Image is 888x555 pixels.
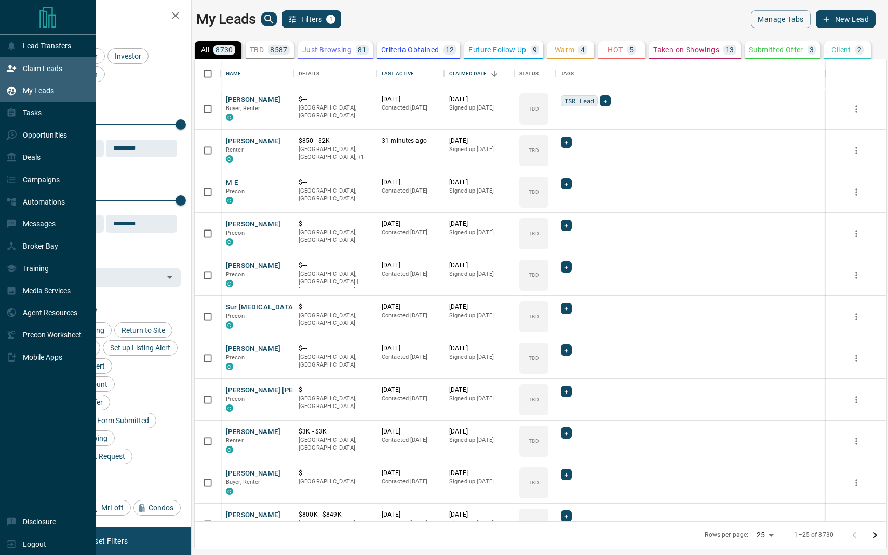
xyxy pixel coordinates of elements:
p: 5 [629,46,634,53]
button: [PERSON_NAME] [226,95,280,105]
p: 81 [358,46,367,53]
p: Client [831,46,851,53]
button: more [849,184,864,200]
p: [DATE] [382,261,439,270]
p: [DATE] [449,510,509,519]
p: 4 [581,46,585,53]
div: + [561,261,572,273]
button: more [849,267,864,283]
p: Toronto [299,145,371,161]
div: condos.ca [226,404,233,412]
p: $850 - $2K [299,137,371,145]
p: Signed up [DATE] [449,312,509,320]
p: Signed up [DATE] [449,436,509,444]
div: Investor [107,48,149,64]
div: Name [221,59,293,88]
button: [PERSON_NAME] [226,427,280,437]
p: Signed up [DATE] [449,104,509,112]
div: Set up Listing Alert [103,340,178,356]
p: TBD [250,46,264,53]
p: $800K - $849K [299,510,371,519]
p: HOT [608,46,623,53]
p: Future Follow Up [468,46,526,53]
span: + [564,303,568,314]
div: + [561,178,572,189]
div: condos.ca [226,488,233,495]
span: ISR Lead [564,96,594,106]
p: Contacted [DATE] [382,228,439,237]
p: [GEOGRAPHIC_DATA], [GEOGRAPHIC_DATA] [299,436,371,452]
p: 8730 [216,46,233,53]
h1: My Leads [196,11,256,28]
p: $--- [299,469,371,478]
p: Contacted [DATE] [382,478,439,486]
button: Filters1 [282,10,342,28]
p: [DATE] [449,427,509,436]
button: more [849,475,864,491]
p: Contacted [DATE] [382,104,439,112]
p: Signed up [DATE] [449,145,509,154]
p: $--- [299,261,371,270]
div: + [561,137,572,148]
p: [DATE] [449,386,509,395]
p: [GEOGRAPHIC_DATA], [GEOGRAPHIC_DATA] [299,228,371,245]
span: + [603,96,607,106]
button: more [849,226,864,241]
button: Go to next page [865,525,885,546]
p: Contacted [DATE] [382,436,439,444]
div: Return to Site [114,322,172,338]
button: more [849,392,864,408]
div: + [561,220,572,231]
button: [PERSON_NAME] [226,137,280,146]
div: + [561,344,572,356]
button: more [849,517,864,532]
p: $--- [299,303,371,312]
p: TBD [529,354,539,362]
p: 3 [810,46,814,53]
span: + [564,469,568,480]
p: [DATE] [382,344,439,353]
p: [DATE] [382,510,439,519]
div: condos.ca [226,446,233,453]
span: + [564,262,568,272]
p: [DATE] [382,427,439,436]
span: Return to Site [118,326,169,334]
button: [PERSON_NAME] [PERSON_NAME] [226,386,337,396]
span: Buyer [226,520,241,527]
div: + [600,95,611,106]
p: 8587 [270,46,288,53]
p: 1–25 of 8730 [794,531,833,539]
p: 13 [725,46,734,53]
span: Condos [145,504,177,512]
p: [DATE] [449,178,509,187]
span: Renter [226,437,244,444]
p: Warm [555,46,575,53]
div: Condos [133,500,181,516]
div: condos.ca [226,238,233,246]
p: TBD [529,396,539,403]
div: Tags [556,59,826,88]
button: [PERSON_NAME] [226,344,280,354]
p: Signed up [DATE] [449,519,509,527]
p: [DATE] [449,95,509,104]
button: [PERSON_NAME] [226,469,280,479]
p: Signed up [DATE] [449,187,509,195]
p: Contacted [DATE] [382,353,439,361]
p: TBD [529,313,539,320]
span: + [564,345,568,355]
p: TBD [529,229,539,237]
div: Details [299,59,319,88]
div: Last Active [382,59,414,88]
div: MrLoft [86,500,131,516]
div: 25 [752,527,777,543]
p: [GEOGRAPHIC_DATA] [299,519,371,527]
div: + [561,510,572,522]
button: [PERSON_NAME] [226,261,280,271]
p: $--- [299,344,371,353]
p: TBD [529,105,539,113]
button: [PERSON_NAME] [226,220,280,229]
p: 12 [446,46,454,53]
p: TBD [529,188,539,196]
span: MrLoft [98,504,127,512]
button: more [849,350,864,366]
